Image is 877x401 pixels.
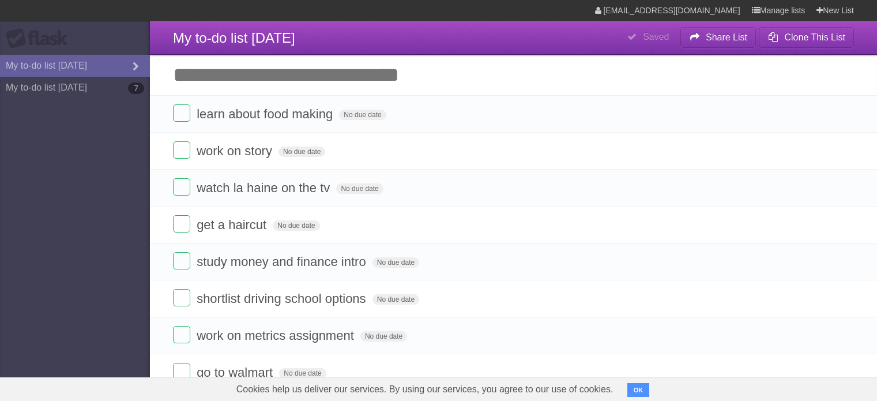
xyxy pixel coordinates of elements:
div: Flask [6,28,75,49]
label: Done [173,141,190,159]
label: Done [173,363,190,380]
b: Share List [706,32,747,42]
label: Done [173,289,190,306]
span: study money and finance intro [197,254,369,269]
button: OK [627,383,650,397]
label: Done [173,326,190,343]
span: work on story [197,144,275,158]
b: Clone This List [784,32,845,42]
label: Done [173,104,190,122]
span: No due date [372,257,419,268]
span: No due date [278,147,325,157]
span: No due date [360,331,407,342]
span: learn about food making [197,107,336,121]
button: Share List [680,27,756,48]
span: go to walmart [197,365,276,380]
label: Done [173,215,190,233]
span: My to-do list [DATE] [173,30,295,46]
button: Clone This List [759,27,854,48]
span: get a haircut [197,218,269,232]
label: Done [173,252,190,269]
span: No due date [372,294,419,305]
b: Saved [643,32,669,42]
span: work on metrics assignment [197,328,357,343]
span: Cookies help us deliver our services. By using our services, you agree to our use of cookies. [225,378,625,401]
span: watch la haine on the tv [197,181,333,195]
span: shortlist driving school options [197,291,368,306]
span: No due date [279,368,326,378]
span: No due date [339,110,386,120]
span: No due date [273,220,319,231]
b: 7 [128,83,144,94]
label: Done [173,178,190,196]
span: No due date [336,183,383,194]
